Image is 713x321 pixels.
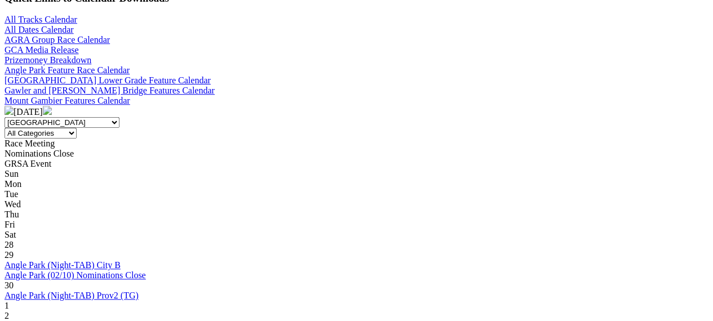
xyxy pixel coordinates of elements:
[5,25,74,34] a: All Dates Calendar
[5,280,14,290] span: 30
[5,35,110,44] a: AGRA Group Race Calendar
[5,106,14,115] img: chevron-left-pager-white.svg
[5,291,139,300] a: Angle Park (Night-TAB) Prov2 (TG)
[5,45,79,55] a: GCA Media Release
[5,159,708,169] div: GRSA Event
[5,65,130,75] a: Angle Park Feature Race Calendar
[5,15,77,24] a: All Tracks Calendar
[5,301,9,310] span: 1
[5,179,708,189] div: Mon
[5,311,9,320] span: 2
[5,240,14,249] span: 28
[5,220,708,230] div: Fri
[5,169,708,179] div: Sun
[43,106,52,115] img: chevron-right-pager-white.svg
[5,75,211,85] a: [GEOGRAPHIC_DATA] Lower Grade Feature Calendar
[5,96,130,105] a: Mount Gambier Features Calendar
[5,250,14,260] span: 29
[5,230,708,240] div: Sat
[5,106,708,117] div: [DATE]
[5,270,146,280] a: Angle Park (02/10) Nominations Close
[5,189,708,199] div: Tue
[5,209,708,220] div: Thu
[5,260,121,270] a: Angle Park (Night-TAB) City B
[5,55,91,65] a: Prizemoney Breakdown
[5,199,708,209] div: Wed
[5,86,215,95] a: Gawler and [PERSON_NAME] Bridge Features Calendar
[5,149,708,159] div: Nominations Close
[5,139,708,149] div: Race Meeting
